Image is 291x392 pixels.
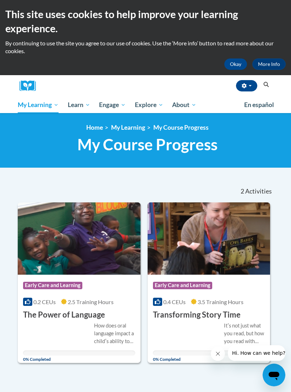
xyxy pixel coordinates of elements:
[5,7,286,36] h2: This site uses cookies to help improve your learning experience.
[94,97,130,113] a: Engage
[148,202,270,275] img: Course Logo
[241,187,244,195] span: 2
[153,309,241,320] h3: Transforming Story Time
[240,97,279,112] a: En español
[198,298,243,305] span: 3.5 Training Hours
[130,97,168,113] a: Explore
[5,39,286,55] p: By continuing to use the site you agree to our use of cookies. Use the ‘More info’ button to read...
[20,80,41,91] a: Cox Campus
[172,101,196,109] span: About
[12,97,279,113] div: Main menu
[224,58,247,70] button: Okay
[211,347,225,361] iframe: Close message
[263,364,285,386] iframe: Button to launch messaging window
[18,202,141,363] a: Course LogoEarly Care and Learning0.2 CEUs2.5 Training Hours The Power of LanguageHow does oral l...
[261,80,271,89] button: Search
[63,97,95,113] a: Learn
[18,202,141,275] img: Course Logo
[135,101,163,109] span: Explore
[244,101,274,108] span: En español
[86,124,103,131] a: Home
[68,101,90,109] span: Learn
[23,309,105,320] h3: The Power of Language
[228,345,285,361] iframe: Message from company
[252,58,286,70] a: More Info
[163,298,186,305] span: 0.4 CEUs
[236,80,257,91] button: Account Settings
[94,322,135,345] div: How does oral language impact a childʹs ability to read later on in life? A bunch! Give children ...
[153,124,209,131] a: My Course Progress
[111,124,145,131] a: My Learning
[33,298,56,305] span: 0.2 CEUs
[245,187,272,195] span: Activities
[20,80,41,91] img: Logo brand
[224,322,265,345] div: Itʹs not just what you read, but how you read with children that makes all the difference. Transf...
[99,101,126,109] span: Engage
[23,282,82,289] span: Early Care and Learning
[77,135,218,154] span: My Course Progress
[153,282,212,289] span: Early Care and Learning
[168,97,201,113] a: About
[13,97,63,113] a: My Learning
[68,298,114,305] span: 2.5 Training Hours
[148,202,270,363] a: Course LogoEarly Care and Learning0.4 CEUs3.5 Training Hours Transforming Story TimeItʹs not just...
[18,101,59,109] span: My Learning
